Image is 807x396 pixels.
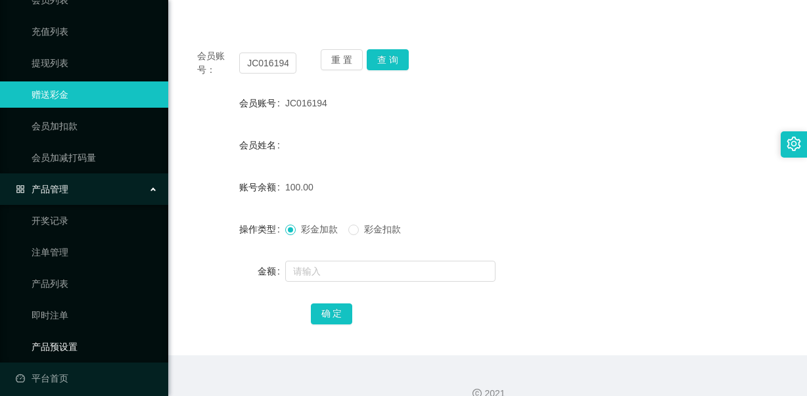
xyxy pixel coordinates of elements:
span: 100.00 [285,182,313,192]
a: 图标: dashboard平台首页 [16,365,158,391]
a: 即时注单 [32,302,158,328]
span: JC016194 [285,98,327,108]
a: 赠送彩金 [32,81,158,108]
a: 注单管理 [32,239,158,265]
label: 会员账号 [239,98,285,108]
label: 账号余额 [239,182,285,192]
span: 彩金扣款 [359,224,406,234]
span: 彩金加款 [296,224,343,234]
button: 查 询 [367,49,409,70]
a: 产品预设置 [32,334,158,360]
input: 请输入 [285,261,496,282]
a: 充值列表 [32,18,158,45]
a: 开奖记录 [32,208,158,234]
input: 会员账号 [239,53,296,74]
span: 产品管理 [16,184,68,194]
a: 产品列表 [32,271,158,297]
a: 会员加扣款 [32,113,158,139]
span: 会员账号： [197,49,239,77]
a: 会员加减打码量 [32,144,158,171]
button: 重 置 [321,49,363,70]
button: 确 定 [311,303,353,324]
i: 图标: appstore-o [16,185,25,194]
a: 提现列表 [32,50,158,76]
label: 金额 [258,266,285,276]
label: 会员姓名 [239,140,285,150]
i: 图标: setting [787,137,801,151]
label: 操作类型 [239,224,285,234]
